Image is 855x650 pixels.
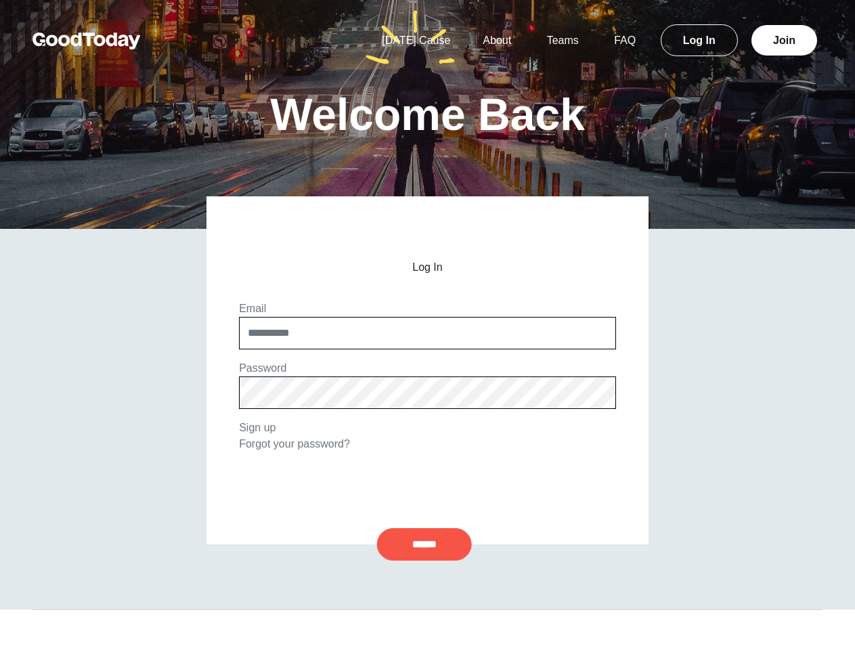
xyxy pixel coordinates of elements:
[598,35,652,46] a: FAQ
[366,35,466,46] a: [DATE] Cause
[661,24,738,56] a: Log In
[239,303,266,314] label: Email
[239,438,350,450] a: Forgot your password?
[270,92,585,137] h1: Welcome Back
[32,32,141,49] img: GoodToday
[239,422,276,433] a: Sign up
[239,362,286,374] label: Password
[531,35,595,46] a: Teams
[466,35,527,46] a: About
[751,25,817,56] a: Join
[239,261,616,274] h2: Log In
